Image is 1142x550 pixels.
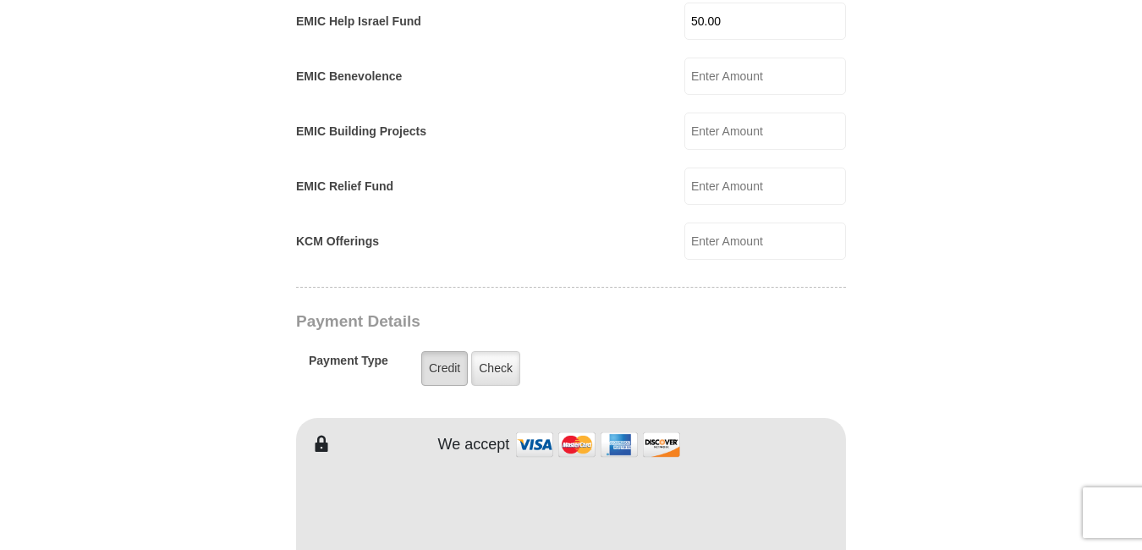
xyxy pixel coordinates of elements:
[309,354,388,377] h5: Payment Type
[296,123,426,140] label: EMIC Building Projects
[471,351,520,386] label: Check
[684,58,846,95] input: Enter Amount
[296,178,393,195] label: EMIC Relief Fund
[296,68,402,85] label: EMIC Benevolence
[684,168,846,205] input: Enter Amount
[421,351,468,386] label: Credit
[684,3,846,40] input: Enter Amount
[296,233,379,250] label: KCM Offerings
[296,13,421,30] label: EMIC Help Israel Fund
[684,223,846,260] input: Enter Amount
[438,436,510,454] h4: We accept
[296,312,727,332] h3: Payment Details
[684,113,846,150] input: Enter Amount
[513,426,683,463] img: credit cards accepted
